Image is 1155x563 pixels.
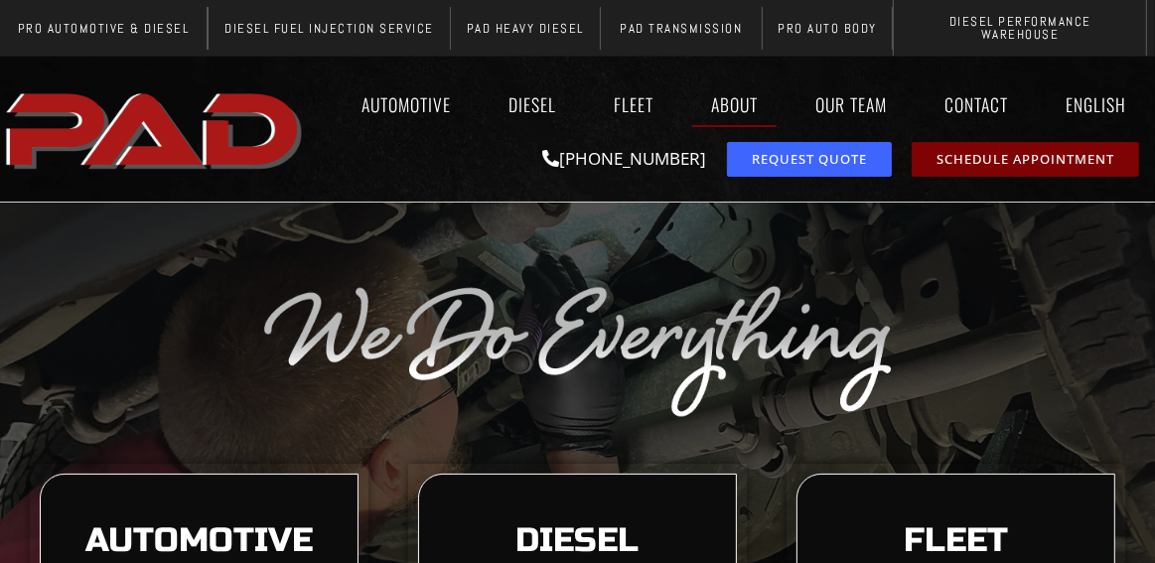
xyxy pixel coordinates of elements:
a: Fleet [595,81,672,127]
a: pro auto body website [763,7,894,50]
span: Schedule Appointment [937,153,1114,166]
span: Diesel [516,524,640,558]
span: PAD Transmission [620,22,742,35]
span: PAD Heavy Diesel [467,22,584,35]
span: Request Quote [752,153,867,166]
a: schedule repair or service appointment [912,142,1139,177]
a: English [1047,81,1155,127]
a: request a service or repair quote [727,142,893,177]
span: Diesel Performance Warehouse [909,15,1131,41]
a: pad transmission website [601,7,763,50]
a: Diesel [490,81,575,127]
a: pad heavy diesel website [451,7,601,50]
a: diesel fuel injection service website [208,7,450,50]
a: Contact [926,81,1027,127]
span: Fleet [904,524,1008,558]
img: The image displays the phrase "We Do Everything" in a silver, cursive font on a transparent backg... [260,277,896,419]
span: Pro Automotive & Diesel [18,22,190,35]
a: Our Team [796,81,906,127]
span: Pro Auto Body [778,22,877,35]
a: [PHONE_NUMBER] [543,147,707,170]
span: Diesel Fuel Injection Service [224,22,434,35]
nav: Menu [312,81,1155,127]
a: Automotive [343,81,470,127]
a: About [692,81,777,127]
span: Automotive [85,524,313,558]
